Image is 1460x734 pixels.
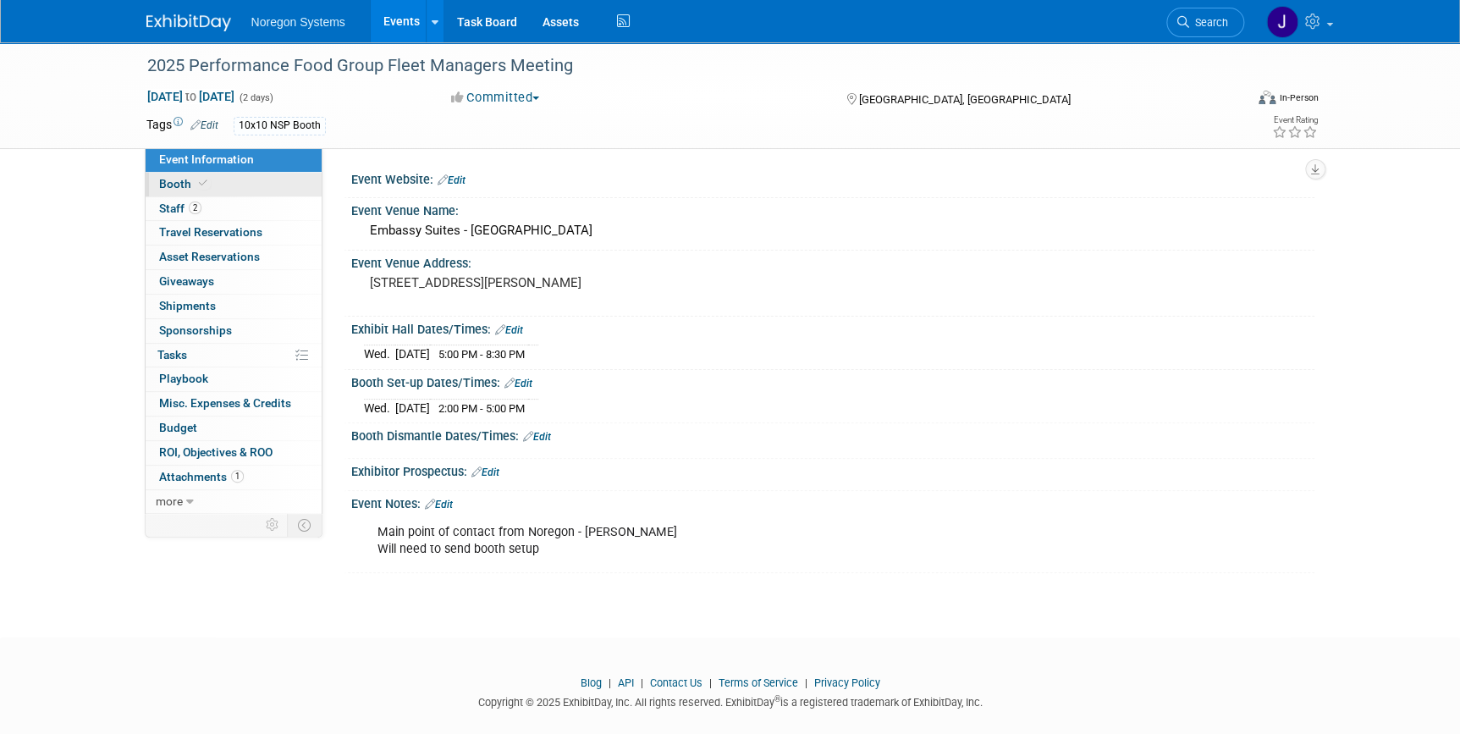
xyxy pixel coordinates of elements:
[159,299,216,312] span: Shipments
[287,514,322,536] td: Toggle Event Tabs
[146,441,322,465] a: ROI, Objectives & ROO
[351,167,1314,189] div: Event Website:
[1278,91,1318,104] div: In-Person
[159,323,232,337] span: Sponsorships
[364,399,395,417] td: Wed.
[351,198,1314,219] div: Event Venue Name:
[618,676,634,689] a: API
[705,676,716,689] span: |
[159,421,197,434] span: Budget
[504,378,532,389] a: Edit
[159,372,208,385] span: Playbook
[159,445,273,459] span: ROI, Objectives & ROO
[159,470,244,483] span: Attachments
[581,676,602,689] a: Blog
[231,470,244,483] span: 1
[650,676,702,689] a: Contact Us
[183,90,199,103] span: to
[351,251,1314,272] div: Event Venue Address:
[146,490,322,514] a: more
[366,516,1128,566] div: Main point of contact from Noregon - [PERSON_NAME] Will need to send booth setup
[495,324,523,336] a: Edit
[1144,88,1319,113] div: Event Format
[146,466,322,489] a: Attachments1
[1271,116,1317,124] div: Event Rating
[146,173,322,196] a: Booth
[471,466,499,478] a: Edit
[438,348,525,361] span: 5:00 PM - 8:30 PM
[234,117,326,135] div: 10x10 NSP Booth
[238,92,273,103] span: (2 days)
[351,491,1314,513] div: Event Notes:
[1259,91,1275,104] img: Format-Inperson.png
[146,246,322,269] a: Asset Reservations
[258,514,288,536] td: Personalize Event Tab Strip
[425,499,453,510] a: Edit
[351,423,1314,445] div: Booth Dismantle Dates/Times:
[774,694,780,704] sup: ®
[146,148,322,172] a: Event Information
[159,177,211,190] span: Booth
[351,370,1314,392] div: Booth Set-up Dates/Times:
[364,218,1302,244] div: Embassy Suites - [GEOGRAPHIC_DATA]
[159,201,201,215] span: Staff
[859,93,1071,106] span: [GEOGRAPHIC_DATA], [GEOGRAPHIC_DATA]
[189,201,201,214] span: 2
[159,274,214,288] span: Giveaways
[146,89,235,104] span: [DATE] [DATE]
[438,174,466,186] a: Edit
[395,399,430,417] td: [DATE]
[395,345,430,363] td: [DATE]
[1189,16,1228,29] span: Search
[445,89,546,107] button: Committed
[159,225,262,239] span: Travel Reservations
[159,250,260,263] span: Asset Reservations
[146,14,231,31] img: ExhibitDay
[156,494,183,508] span: more
[159,152,254,166] span: Event Information
[636,676,647,689] span: |
[146,197,322,221] a: Staff2
[146,295,322,318] a: Shipments
[146,417,322,440] a: Budget
[146,367,322,391] a: Playbook
[370,275,734,290] pre: [STREET_ADDRESS][PERSON_NAME]
[141,51,1219,81] div: 2025 Performance Food Group Fleet Managers Meeting
[523,431,551,443] a: Edit
[1266,6,1298,38] img: Johana Gil
[251,15,345,29] span: Noregon Systems
[604,676,615,689] span: |
[351,317,1314,339] div: Exhibit Hall Dates/Times:
[1166,8,1244,37] a: Search
[351,459,1314,481] div: Exhibitor Prospectus:
[146,319,322,343] a: Sponsorships
[190,119,218,131] a: Edit
[146,392,322,416] a: Misc. Expenses & Credits
[159,396,291,410] span: Misc. Expenses & Credits
[146,270,322,294] a: Giveaways
[719,676,798,689] a: Terms of Service
[814,676,880,689] a: Privacy Policy
[146,221,322,245] a: Travel Reservations
[438,402,525,415] span: 2:00 PM - 5:00 PM
[364,345,395,363] td: Wed.
[146,344,322,367] a: Tasks
[199,179,207,188] i: Booth reservation complete
[157,348,187,361] span: Tasks
[146,116,218,135] td: Tags
[801,676,812,689] span: |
